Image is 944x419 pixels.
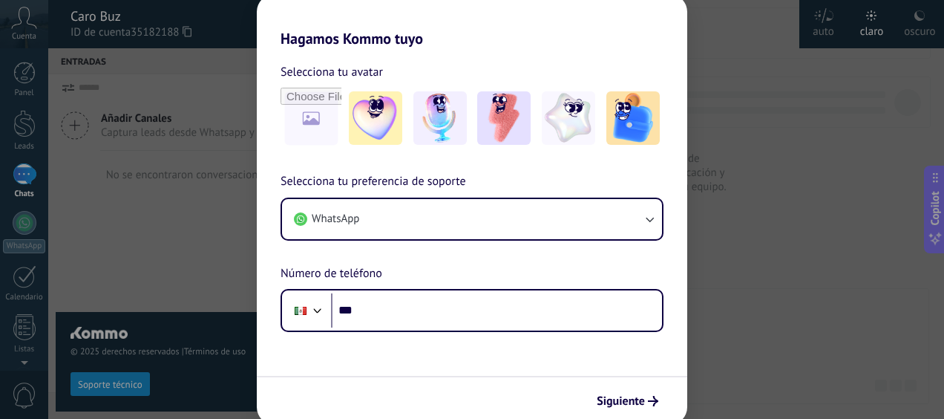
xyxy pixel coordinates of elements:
span: Siguiente [597,396,645,406]
span: WhatsApp [312,212,359,227]
span: Selecciona tu avatar [281,62,383,82]
img: -5.jpeg [606,91,660,145]
img: -2.jpeg [413,91,467,145]
span: Selecciona tu preferencia de soporte [281,172,466,192]
img: -1.jpeg [349,91,402,145]
img: -3.jpeg [477,91,531,145]
img: -4.jpeg [542,91,595,145]
button: Siguiente [590,389,665,414]
button: WhatsApp [282,199,662,239]
div: Mexico: + 52 [286,295,315,326]
span: Número de teléfono [281,264,382,284]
